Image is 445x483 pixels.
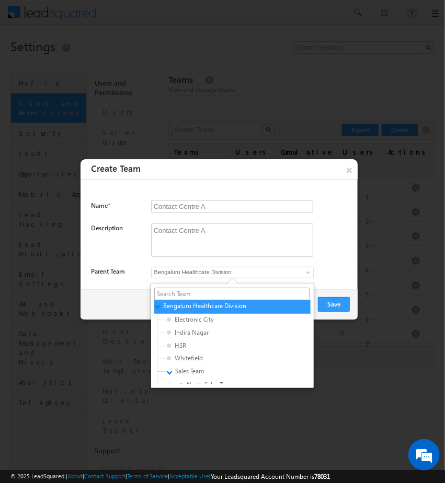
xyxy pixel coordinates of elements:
div: Name [91,201,128,215]
span: © 2025 LeadSquared | | | | | [10,472,330,481]
a: Terms of Service [127,473,168,479]
span: Whitefield [167,354,266,363]
textarea: Type your message and click 'Submit' [14,97,191,313]
span: Create Team [88,160,143,177]
span: Your Leadsquared Account Number is [211,473,330,480]
span: Bengaluru Healthcare Division [152,267,294,277]
div: Minimize live chat window [172,5,197,30]
a: About [67,473,83,479]
span: Electronic City [167,315,266,324]
button: Save [318,297,350,312]
a: Acceptable Use [169,473,209,479]
span: North Sales Team [179,380,278,390]
span: HSR [167,341,266,350]
div: Parent Team [91,267,128,281]
div: Leave a message [54,55,176,68]
a: Contact Support [84,473,125,479]
input: Search Team [154,288,310,300]
button: × [341,159,358,179]
span: Indira Nagar [167,328,266,337]
em: Submit [153,322,190,336]
span: Bengaluru Healthcare Division [163,301,263,311]
label: Description [91,223,128,233]
span: 78031 [314,473,330,480]
img: d_60004797649_company_0_60004797649 [18,55,44,68]
span: Sales Team [175,367,275,376]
